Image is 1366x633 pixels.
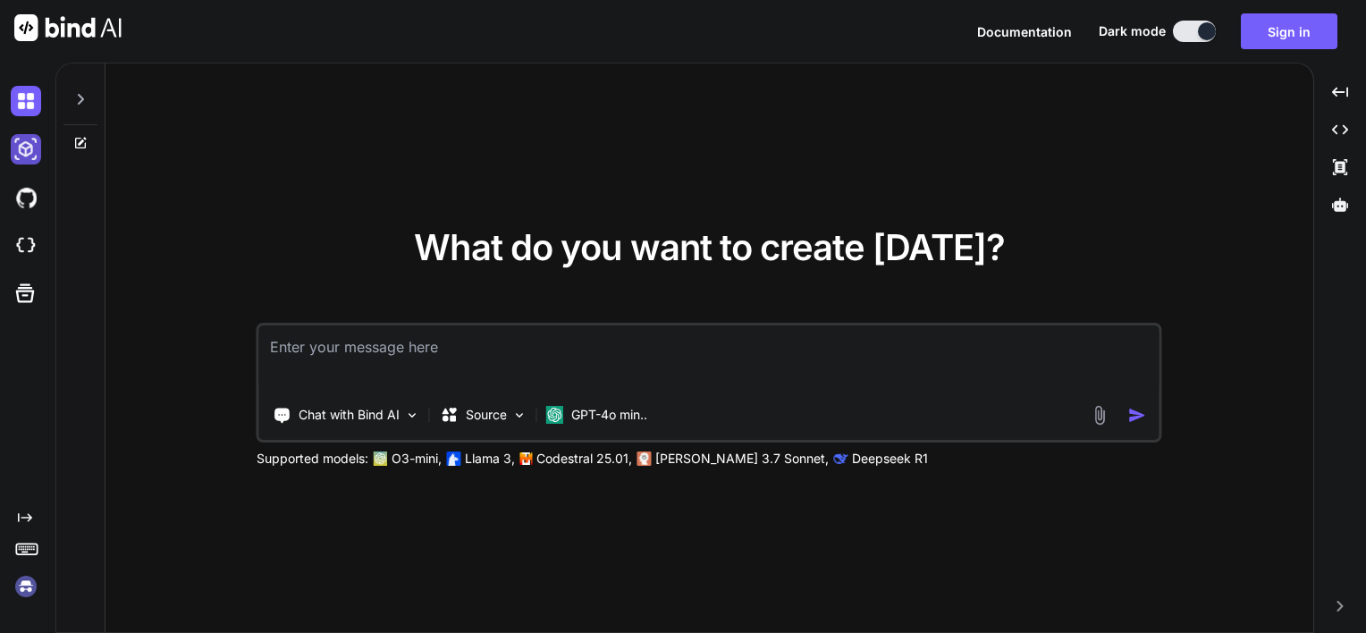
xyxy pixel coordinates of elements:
[1090,405,1110,426] img: attachment
[1099,22,1166,40] span: Dark mode
[447,452,461,466] img: Llama2
[852,450,928,468] p: Deepseek R1
[11,134,41,165] img: darkAi-studio
[299,406,400,424] p: Chat with Bind AI
[546,406,564,424] img: GPT-4o mini
[466,406,507,424] p: Source
[405,408,420,423] img: Pick Tools
[1128,406,1147,425] img: icon
[257,450,368,468] p: Supported models:
[1241,13,1337,49] button: Sign in
[11,231,41,261] img: cloudideIcon
[512,408,527,423] img: Pick Models
[655,450,829,468] p: [PERSON_NAME] 3.7 Sonnet,
[834,452,848,466] img: claude
[14,14,122,41] img: Bind AI
[374,452,388,466] img: GPT-4
[520,452,533,465] img: Mistral-AI
[11,182,41,213] img: githubDark
[414,225,1005,269] span: What do you want to create [DATE]?
[11,86,41,116] img: darkChat
[536,450,632,468] p: Codestral 25.01,
[571,406,647,424] p: GPT-4o min..
[977,24,1072,39] span: Documentation
[637,452,652,466] img: claude
[11,571,41,602] img: signin
[977,22,1072,41] button: Documentation
[392,450,442,468] p: O3-mini,
[465,450,515,468] p: Llama 3,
